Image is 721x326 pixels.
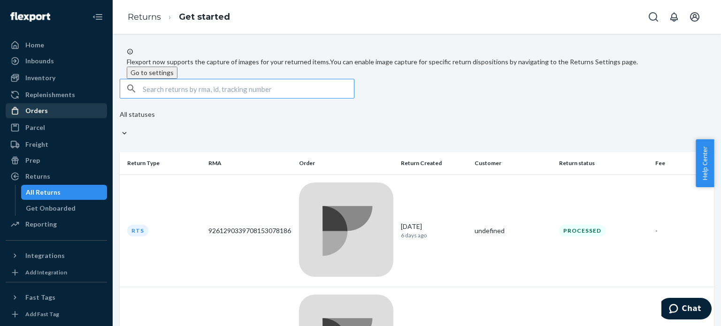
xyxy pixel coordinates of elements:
[6,38,107,53] a: Home
[25,123,45,132] div: Parcel
[21,185,107,200] a: All Returns
[685,8,704,26] button: Open account menu
[25,156,40,165] div: Prep
[6,70,107,85] a: Inventory
[401,222,467,239] div: [DATE]
[25,293,55,302] div: Fast Tags
[25,172,50,181] div: Returns
[88,8,107,26] button: Close Navigation
[208,226,291,235] div: 9261290339708153078186
[120,152,205,174] th: Return Type
[555,152,652,174] th: Return status
[25,56,54,66] div: Inbounds
[471,152,556,174] th: Customer
[655,226,706,235] div: -
[6,290,107,305] button: Fast Tags
[25,251,65,260] div: Integrations
[179,12,230,22] a: Get started
[143,79,354,98] input: Search returns by rma, id, tracking number
[25,220,57,229] div: Reporting
[205,152,295,174] th: RMA
[127,67,177,79] button: Go to settings
[25,106,48,115] div: Orders
[652,152,714,174] th: Fee
[120,110,155,119] div: All statuses
[6,103,107,118] a: Orders
[26,188,61,197] div: All Returns
[6,217,107,232] a: Reporting
[25,310,59,318] div: Add Fast Tag
[6,248,107,263] button: Integrations
[25,73,55,83] div: Inventory
[25,268,67,276] div: Add Integration
[397,152,471,174] th: Return Created
[6,169,107,184] a: Returns
[6,53,107,68] a: Inbounds
[6,87,107,102] a: Replenishments
[25,140,48,149] div: Freight
[665,8,683,26] button: Open notifications
[21,201,107,216] a: Get Onboarded
[696,139,714,187] button: Help Center
[10,12,50,22] img: Flexport logo
[127,58,330,66] span: Flexport now supports the capture of images for your returned items.
[26,204,76,213] div: Get Onboarded
[128,12,161,22] a: Returns
[475,226,552,235] div: undefined
[330,58,638,66] span: You can enable image capture for specific return dispositions by navigating to the Returns Settin...
[6,120,107,135] a: Parcel
[401,231,467,239] p: 6 days ago
[6,153,107,168] a: Prep
[644,8,663,26] button: Open Search Box
[6,137,107,152] a: Freight
[6,309,107,320] a: Add Fast Tag
[6,267,107,278] a: Add Integration
[295,152,397,174] th: Order
[127,225,148,236] div: RTS
[661,298,712,321] iframe: Opens a widget where you can chat to one of our agents
[25,40,44,50] div: Home
[559,225,606,236] div: Processed
[25,90,75,99] div: Replenishments
[120,3,238,31] ol: breadcrumbs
